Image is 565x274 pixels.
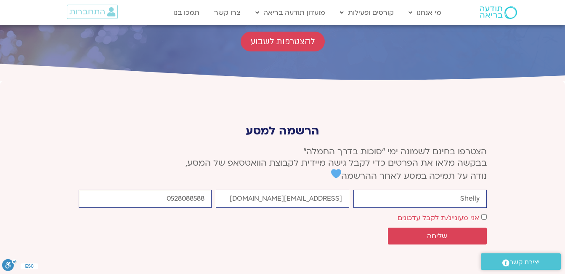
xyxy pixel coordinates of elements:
label: אני מעוניינ/ת לקבל עדכונים [398,213,479,223]
input: שם פרטי [353,190,487,208]
a: תמכו בנו [169,5,204,21]
p: הצטרפו בחינם לשמונה ימי ״סוכות בדרך החמלה״ [79,146,487,182]
input: מותר להשתמש רק במספרים ותווי טלפון (#, -, *, וכו'). [79,190,212,208]
img: תודעה בריאה [480,6,517,19]
img: 💙 [331,169,341,179]
span: שליחה [427,232,447,240]
a: צרו קשר [210,5,245,21]
button: שליחה [388,228,487,244]
a: התחברות [67,5,118,19]
a: להצטרפות לשבוע [241,32,325,51]
p: הרשמה למסע [79,124,487,137]
a: יצירת קשר [481,253,561,270]
form: טופס חדש [79,190,487,249]
input: אימייל [216,190,349,208]
span: להצטרפות לשבוע [251,37,315,46]
a: מי אנחנו [404,5,446,21]
a: מועדון תודעה בריאה [251,5,329,21]
span: בבקשה מלאו את הפרטים כדי לקבל גישה מיידית לקבוצת הוואטסאפ של המסע, [186,157,487,169]
a: קורסים ופעילות [336,5,398,21]
span: התחברות [69,7,105,16]
span: נודה על תמיכה במסע לאחר ההרשמה [331,170,487,182]
span: יצירת קשר [509,257,540,268]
